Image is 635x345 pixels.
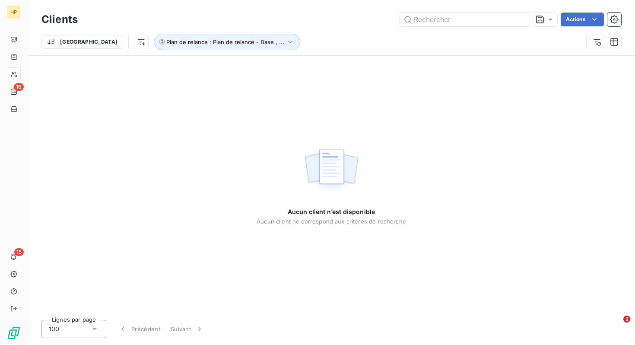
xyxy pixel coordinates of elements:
span: 16 [14,83,24,91]
button: Suivant [165,320,209,338]
img: Logo LeanPay [7,326,21,340]
span: 2 [623,316,630,323]
img: empty state [304,144,359,198]
input: Rechercher [400,13,530,26]
h3: Clients [41,12,78,27]
div: HP [7,5,21,19]
span: 15 [14,248,24,256]
iframe: Intercom live chat [606,316,626,336]
span: Plan de relance : Plan de relance - Base , ... [166,38,284,45]
button: Plan de relance : Plan de relance - Base , ... [154,34,300,50]
span: Aucun client n’est disponible [288,208,375,216]
span: Aucun client ne correspond aux critères de recherche [257,218,406,225]
span: 100 [49,325,59,333]
button: [GEOGRAPHIC_DATA] [41,35,123,49]
button: Actions [561,13,604,26]
button: Précédent [113,320,165,338]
